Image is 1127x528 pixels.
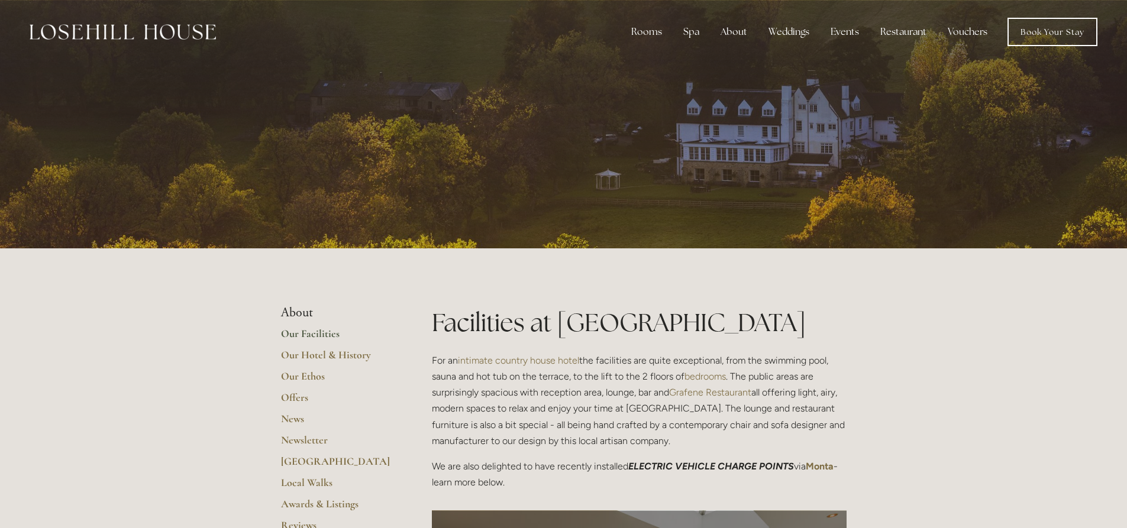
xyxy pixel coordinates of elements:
[281,370,394,391] a: Our Ethos
[30,24,216,40] img: Losehill House
[281,327,394,348] a: Our Facilities
[281,497,394,519] a: Awards & Listings
[432,458,847,490] p: We are also delighted to have recently installed via - learn more below.
[759,20,819,44] div: Weddings
[281,433,394,455] a: Newsletter
[871,20,936,44] div: Restaurant
[938,20,997,44] a: Vouchers
[674,20,709,44] div: Spa
[281,391,394,412] a: Offers
[432,352,847,449] p: For an the facilities are quite exceptional, from the swimming pool, sauna and hot tub on the ter...
[281,476,394,497] a: Local Walks
[281,348,394,370] a: Our Hotel & History
[281,412,394,433] a: News
[281,305,394,320] li: About
[458,355,579,366] a: intimate country house hotel
[669,387,751,398] a: Grafene Restaurant
[432,305,847,340] h1: Facilities at [GEOGRAPHIC_DATA]
[281,455,394,476] a: [GEOGRAPHIC_DATA]
[628,461,794,472] em: ELECTRIC VEHICLE CHARGE POINTS
[821,20,868,44] div: Events
[684,371,726,382] a: bedrooms
[1007,18,1097,46] a: Book Your Stay
[806,461,834,472] a: Monta
[622,20,671,44] div: Rooms
[711,20,757,44] div: About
